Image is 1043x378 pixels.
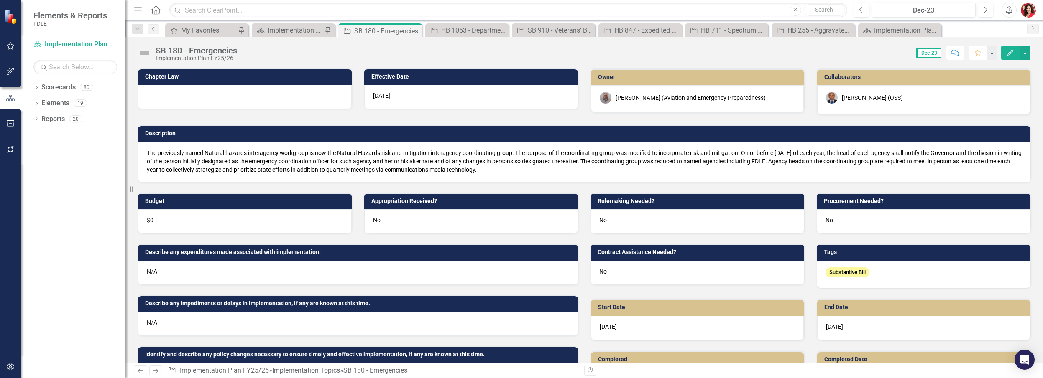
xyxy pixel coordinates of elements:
[373,92,390,99] span: [DATE]
[181,25,236,36] div: My Favorites
[33,60,117,74] input: Search Below...
[774,25,853,36] a: HB 255 - Aggravated Animal Cruelty
[145,74,348,80] h3: Chapter Law
[33,10,107,20] span: Elements & Reports
[860,25,939,36] a: Implementation Plan FY23/24
[427,25,506,36] a: HB 1053 - Department of Law Enforcement
[874,5,973,15] div: Dec-23
[824,304,1026,310] h3: End Date
[168,366,578,375] div: » »
[598,74,800,80] h3: Owner
[787,25,853,36] div: HB 255 - Aggravated Animal Cruelty
[872,3,976,18] button: Dec-23
[80,84,93,91] div: 80
[180,366,269,374] a: Implementation Plan FY25/26
[916,48,941,58] span: Dec-23
[599,217,607,223] span: No
[4,10,19,24] img: ClearPoint Strategy
[33,40,117,49] a: Implementation Plan FY25/26
[156,55,237,61] div: Implementation Plan FY25/26
[598,304,800,310] h3: Start Date
[33,20,107,27] small: FDLE
[803,4,845,16] button: Search
[145,351,574,358] h3: Identify and describe any policy changes necessary to ensure timely and effective implementation,...
[528,25,593,36] div: SB 910 - Veterans’ Benefits Assistance
[145,300,574,307] h3: Describe any impediments or delays in implementation, if any are known at this time.
[824,249,1026,255] h3: Tags
[824,74,1026,80] h3: Collaborators
[826,267,869,278] span: Substantive Bill
[826,323,843,330] span: [DATE]
[598,249,800,255] h3: Contract Assistance Needed?
[600,92,611,104] img: Dennis Smith
[826,217,833,223] span: No
[687,25,766,36] a: HB 711 - Spectrum Alert
[824,356,1026,363] h3: Completed Date
[598,356,800,363] h3: Completed
[614,25,680,36] div: HB 847 - Expedited DNA Testing Grant Program
[74,100,87,107] div: 19
[254,25,322,36] a: Implementation Plan FY25/26
[599,268,607,275] span: No
[272,366,340,374] a: Implementation Topics
[1021,3,1036,18] img: Caitlin Dawkins
[701,25,766,36] div: HB 711 - Spectrum Alert
[815,6,833,13] span: Search
[147,318,569,327] p: N/A
[514,25,593,36] a: SB 910 - Veterans’ Benefits Assistance
[138,46,151,60] img: Not Defined
[41,99,69,108] a: Elements
[145,198,348,204] h3: Budget
[826,92,838,104] img: Andrew Shedlock
[169,3,847,18] input: Search ClearPoint...
[371,74,574,80] h3: Effective Date
[145,130,1026,137] h3: Description
[147,217,153,223] span: $0
[167,25,236,36] a: My Favorites
[69,115,82,122] div: 20
[824,198,1026,204] h3: Procurement Needed?
[145,249,574,255] h3: Describe any expenditures made associated with implementation.
[268,25,322,36] div: Implementation Plan FY25/26
[156,46,237,55] div: SB 180 - Emergencies
[874,25,939,36] div: Implementation Plan FY23/24
[842,94,903,102] div: [PERSON_NAME] (OSS)
[600,323,617,330] span: [DATE]
[1015,350,1035,370] div: Open Intercom Messenger
[371,198,574,204] h3: Appropriation Received?
[41,83,76,92] a: Scorecards
[147,149,1022,174] p: The previously named Natural hazards interagency workgroup is now the Natural Hazards risk and mi...
[616,94,766,102] div: [PERSON_NAME] (Aviation and Emergency Preparedness)
[343,366,407,374] div: SB 180 - Emergencies
[598,198,800,204] h3: Rulemaking Needed?
[354,26,420,36] div: SB 180 - Emergencies
[373,217,381,223] span: No
[147,267,569,276] p: N/A
[601,25,680,36] a: HB 847 - Expedited DNA Testing Grant Program
[41,114,65,124] a: Reports
[441,25,506,36] div: HB 1053 - Department of Law Enforcement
